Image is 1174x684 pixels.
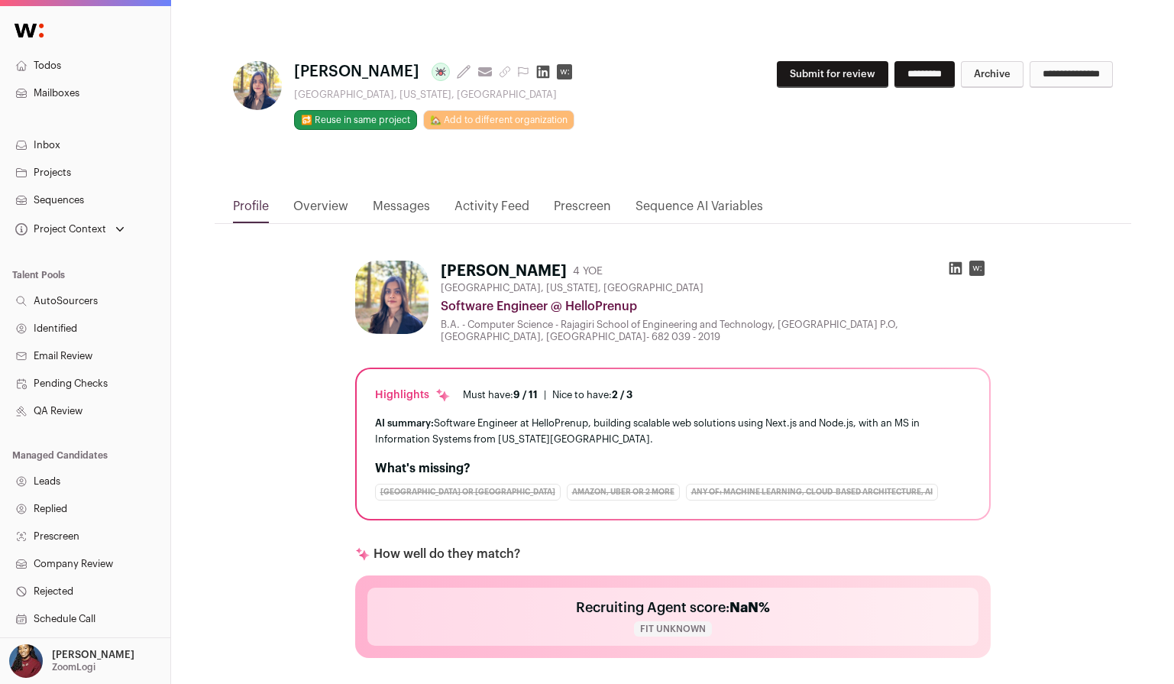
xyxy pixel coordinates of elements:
[513,390,538,400] span: 9 / 11
[554,197,611,223] a: Prescreen
[375,415,971,447] div: Software Engineer at HelloPrenup, building scalable web solutions using Next.js and Node.js, with...
[961,61,1024,88] button: Archive
[9,644,43,678] img: 10010497-medium_jpg
[686,484,938,501] div: Any of: Machine Learning, Cloud-based architecture, ai
[552,389,632,401] div: Nice to have:
[233,197,269,223] a: Profile
[233,61,282,110] img: 5f95c4c085664b883dd2b224b1700b37a4b5d271d64d726d712ec5bbf0424717.jpg
[373,197,430,223] a: Messages
[463,389,538,401] div: Must have:
[52,661,95,673] p: ZoomLogi
[441,282,703,294] span: [GEOGRAPHIC_DATA], [US_STATE], [GEOGRAPHIC_DATA]
[576,597,770,618] h2: Recruiting Agent score:
[634,621,712,637] span: Fit Unknown
[612,390,632,400] span: 2 / 3
[567,484,680,501] div: Amazon, Uber or 2 more
[636,197,763,223] a: Sequence AI Variables
[375,387,451,403] div: Highlights
[293,197,348,223] a: Overview
[375,418,434,428] span: AI summary:
[294,61,419,83] span: [PERSON_NAME]
[6,15,52,46] img: Wellfound
[12,219,128,240] button: Open dropdown
[6,644,137,678] button: Open dropdown
[52,649,134,661] p: [PERSON_NAME]
[375,459,971,478] h2: What's missing?
[375,484,561,501] div: [GEOGRAPHIC_DATA] or [GEOGRAPHIC_DATA]
[294,89,578,101] div: [GEOGRAPHIC_DATA], [US_STATE], [GEOGRAPHIC_DATA]
[463,389,632,401] ul: |
[454,197,529,223] a: Activity Feed
[374,545,520,563] p: How well do they match?
[355,261,429,334] img: 5f95c4c085664b883dd2b224b1700b37a4b5d271d64d726d712ec5bbf0424717.jpg
[423,110,574,130] a: 🏡 Add to different organization
[729,601,770,614] span: NaN%
[441,297,991,316] div: Software Engineer @ HelloPrenup
[777,61,888,88] button: Submit for review
[441,261,567,282] h1: [PERSON_NAME]
[573,264,603,279] div: 4 YOE
[294,110,417,130] button: 🔂 Reuse in same project
[441,319,991,343] div: B.A. - Computer Science - Rajagiri School of Engineering and Technology, [GEOGRAPHIC_DATA] P.O, [...
[12,223,106,235] div: Project Context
